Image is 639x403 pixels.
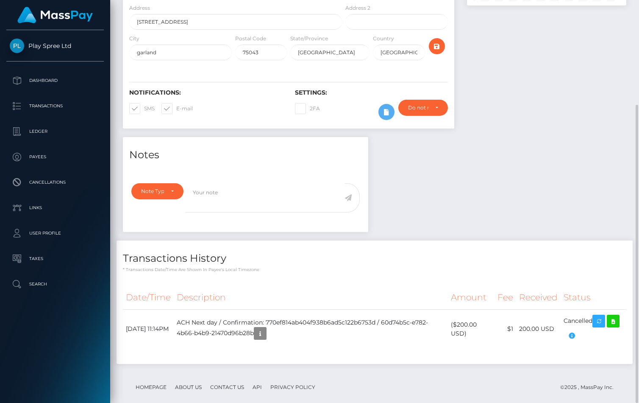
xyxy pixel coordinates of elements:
img: MassPay Logo [17,7,93,23]
label: City [129,35,139,42]
p: Search [10,278,100,291]
label: E-mail [161,103,193,114]
p: Dashboard [10,74,100,87]
p: Links [10,201,100,214]
div: © 2025 , MassPay Inc. [560,383,620,392]
label: 2FA [295,103,320,114]
th: Amount [448,286,495,309]
td: Cancelled [561,309,626,349]
a: Homepage [132,381,170,394]
a: About Us [172,381,205,394]
th: Date/Time [123,286,174,309]
button: Note Type [131,183,183,199]
label: Address [129,4,150,12]
label: SMS [129,103,155,114]
h6: Notifications: [129,89,282,96]
th: Fee [495,286,516,309]
p: User Profile [10,227,100,240]
a: Links [6,197,104,218]
a: Contact Us [207,381,247,394]
img: Play Spree Ltd [10,39,24,53]
button: Do not require [398,100,448,116]
label: Postal Code [235,35,266,42]
p: Payees [10,151,100,163]
div: Do not require [408,104,428,111]
a: Transactions [6,95,104,117]
a: Taxes [6,248,104,269]
td: [DATE] 11:14PM [123,309,174,349]
td: ACH Next day / Confirmation: 770ef814ab404f938b6ad5c122b6753d / 60d74b5c-e782-4b66-b4b9-21470d96b28b [174,309,448,349]
th: Description [174,286,448,309]
h4: Notes [129,148,362,162]
label: State/Province [290,35,328,42]
th: Received [516,286,561,309]
p: Transactions [10,100,100,112]
a: User Profile [6,223,104,244]
th: Status [561,286,626,309]
a: Search [6,274,104,295]
a: Dashboard [6,70,104,91]
div: Note Type [141,188,164,195]
a: Payees [6,146,104,168]
h6: Settings: [295,89,448,96]
a: Cancellations [6,172,104,193]
h4: Transactions History [123,251,626,266]
p: Ledger [10,125,100,138]
label: Address 2 [345,4,370,12]
p: * Transactions date/time are shown in payee's local timezone [123,266,626,273]
td: ($200.00 USD) [448,309,495,349]
a: Ledger [6,121,104,142]
p: Taxes [10,252,100,265]
td: 200.00 USD [516,309,561,349]
label: Country [373,35,394,42]
span: Play Spree Ltd [6,42,104,50]
td: $1 [495,309,516,349]
a: Privacy Policy [267,381,319,394]
a: API [249,381,265,394]
p: Cancellations [10,176,100,189]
